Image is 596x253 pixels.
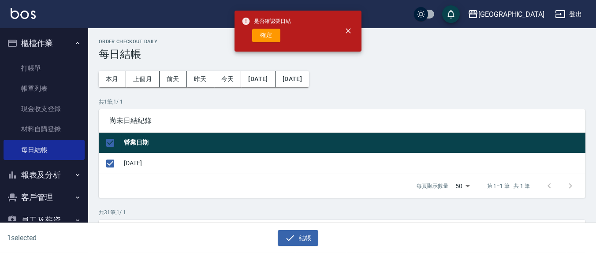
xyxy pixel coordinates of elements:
span: 是否確認要日結 [242,17,291,26]
a: 帳單列表 [4,78,85,99]
p: 每頁顯示數量 [417,182,448,190]
button: 確定 [252,29,280,42]
a: 每日結帳 [4,140,85,160]
a: 材料自購登錄 [4,119,85,139]
div: 50 [452,174,473,198]
img: Logo [11,8,36,19]
button: 櫃檯作業 [4,32,85,55]
button: 報表及分析 [4,164,85,186]
th: 營業日期 [122,133,585,153]
button: 登出 [551,6,585,22]
button: 前天 [160,71,187,87]
button: 客戶管理 [4,186,85,209]
button: 上個月 [126,71,160,87]
button: 本月 [99,71,126,87]
p: 共 1 筆, 1 / 1 [99,98,585,106]
h3: 每日結帳 [99,48,585,60]
td: [DATE] [122,153,585,174]
h6: 1 selected [7,232,147,243]
button: 員工及薪資 [4,209,85,232]
div: [GEOGRAPHIC_DATA] [478,9,544,20]
button: [DATE] [276,71,309,87]
button: [GEOGRAPHIC_DATA] [464,5,548,23]
button: 結帳 [278,230,319,246]
a: 打帳單 [4,58,85,78]
a: 現金收支登錄 [4,99,85,119]
h2: Order checkout daily [99,39,585,45]
span: 尚未日結紀錄 [109,116,575,125]
button: 昨天 [187,71,214,87]
button: close [339,21,358,41]
button: 今天 [214,71,242,87]
button: [DATE] [241,71,275,87]
p: 共 31 筆, 1 / 1 [99,208,585,216]
p: 第 1–1 筆 共 1 筆 [487,182,530,190]
button: save [442,5,460,23]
